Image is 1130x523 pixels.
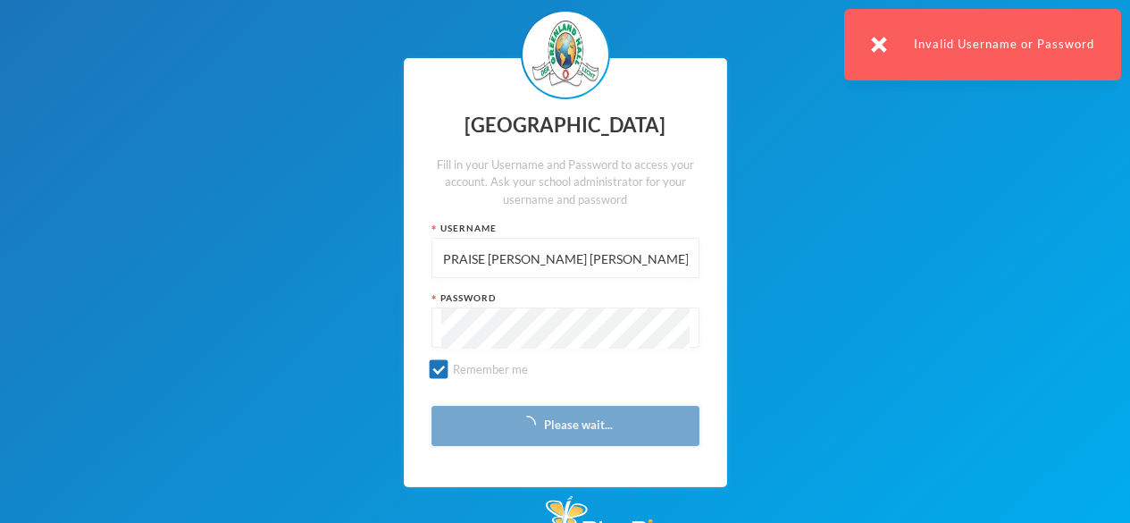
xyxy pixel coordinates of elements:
div: Invalid Username or Password [844,9,1121,80]
div: [GEOGRAPHIC_DATA] [431,108,699,143]
span: Remember me [446,362,535,376]
div: Fill in your Username and Password to access your account. Ask your school administrator for your... [431,156,699,209]
i: icon: loading [518,416,536,434]
button: Please wait... [431,406,699,446]
div: Password [431,291,699,305]
div: Username [431,222,699,235]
